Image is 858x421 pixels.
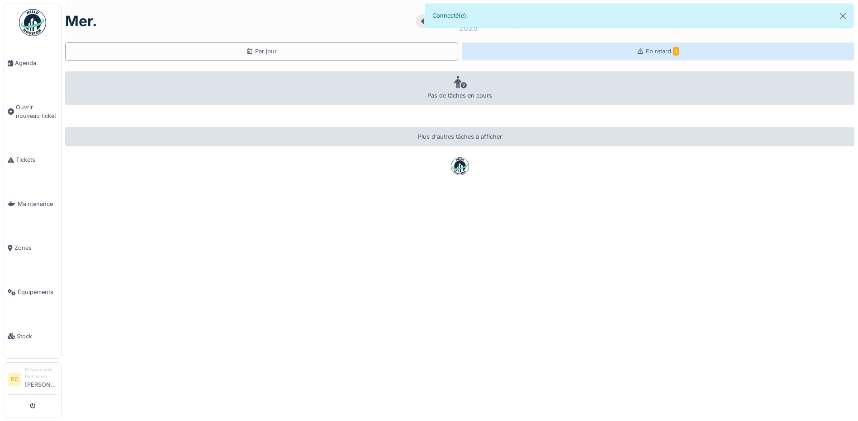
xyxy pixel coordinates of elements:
img: badge-BVDL4wpA.svg [451,157,469,175]
div: Pas de tâches en cours [65,71,854,105]
a: Agenda [4,41,61,85]
span: Stock [17,332,57,341]
span: 1 [673,47,679,56]
span: Maintenance [18,200,57,208]
li: [PERSON_NAME] [25,366,57,393]
a: Tickets [4,138,61,182]
a: Stock [4,314,61,358]
span: Équipements [18,288,57,296]
div: Responsable technicien [25,366,57,380]
span: Ouvrir nouveau ticket [16,103,57,120]
div: Plus d'autres tâches à afficher [65,127,854,146]
a: Équipements [4,270,61,314]
a: BC Responsable technicien[PERSON_NAME] [8,366,57,395]
div: 2025 [459,23,478,33]
div: Connecté(e). [425,4,854,28]
div: Par jour [246,47,277,56]
span: Zones [14,243,57,252]
img: Badge_color-CXgf-gQk.svg [19,9,46,36]
a: Zones [4,226,61,270]
a: Ouvrir nouveau ticket [4,85,61,138]
span: Agenda [15,59,57,67]
li: BC [8,373,21,386]
button: Close [833,4,853,28]
span: Tickets [16,155,57,164]
a: Maintenance [4,182,61,226]
span: En retard [646,48,679,55]
h1: mer. [65,13,97,30]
